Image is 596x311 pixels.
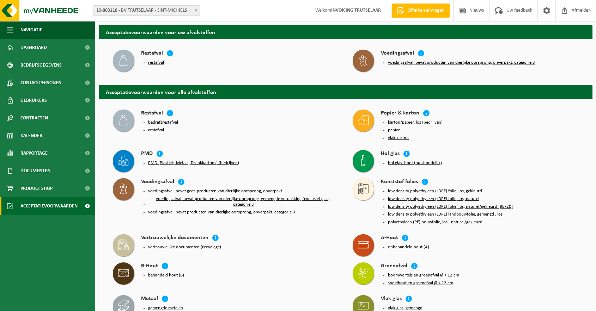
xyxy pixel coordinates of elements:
span: 10-803118 - BV TRUTSELAAR - SINT-MICHIELS [93,6,200,15]
button: voedingsafval, bevat producten van dierlijke oorsprong, onverpakt, categorie 3 [388,60,535,66]
a: Offerte aanvragen [391,4,450,18]
span: Documenten [20,162,50,180]
span: Bedrijfsgegevens [20,56,62,74]
button: voedingsafval, bevat producten van dierlijke oorsprong, onverpakt, categorie 3 [148,210,295,215]
button: vlak glas, gemengd [388,305,422,311]
button: vertrouwelijke documenten (recyclage) [148,244,221,250]
h4: Restafval [141,110,163,118]
h2: Acceptatievoorwaarden voor uw afvalstoffen [99,25,592,39]
h4: Metaal [141,295,158,303]
button: PMD (Plastiek, Metaal, Drankkartons) (bedrijven) [148,160,239,166]
button: onbehandeld hout (A) [388,244,429,250]
h4: Restafval [141,50,163,58]
span: Contracten [20,109,48,127]
button: vlak karton [388,135,409,141]
button: polyethyleen (PE) bouwfolie, los - naturel/gekleurd [388,219,482,225]
span: Gebruikers [20,92,47,109]
button: boomwortels en groenafval Ø > 12 cm [388,273,459,278]
span: Kalender [20,127,42,144]
button: hol glas, bont (huishoudelijk) [388,160,442,166]
button: low density polyethyleen (LDPE) folie, los, naturel/gekleurd (80/20) [388,204,513,210]
h4: Voedingsafval [381,50,414,58]
button: karton/papier, los (bedrijven) [388,120,443,125]
button: bedrijfsrestafval [148,120,178,125]
span: Dashboard [20,39,47,56]
h4: A-Hout [381,234,398,242]
span: 10-803118 - BV TRUTSELAAR - SINT-MICHIELS [93,5,200,16]
h4: Hol glas [381,150,400,158]
button: snoeihout en groenafval Ø < 12 cm [388,280,453,286]
span: Navigatie [20,21,42,39]
button: low density polyethyleen (LDPE) folie, los, naturel [388,196,479,202]
h4: Vertrouwelijke documenten [141,234,208,242]
button: low density polyethyleen (LDPE) folie, los, gekleurd [388,188,482,194]
button: low density polyethyleen (LDPE) landbouwfolie, gemengd , los [388,212,503,217]
h2: Acceptatievoorwaarden voor alle afvalstoffen [99,85,592,99]
button: restafval [148,60,164,66]
h4: Vlak glas [381,295,402,303]
button: restafval [148,127,164,133]
button: papier [388,127,400,133]
button: gemengde metalen [148,305,183,311]
h4: PMD [141,150,153,158]
strong: INVOICING TRUTSELAAR [331,8,381,13]
h4: Voedingsafval [141,178,174,186]
button: voedingsafval, bevat geen producten van dierlijke oorsprong, onverpakt [148,188,282,194]
button: behandeld hout (B) [148,273,184,278]
h4: B-Hout [141,262,158,270]
h4: Kunststof folies [381,178,418,186]
span: Contactpersonen [20,74,61,92]
span: Offerte aanvragen [406,7,446,14]
h4: Groenafval [381,262,407,270]
button: voedingsafval, bevat producten van dierlijke oorsprong, gemengde verpakking (exclusief glas), cat... [148,196,339,207]
span: Rapportage [20,144,48,162]
span: Acceptatievoorwaarden [20,197,78,215]
span: Product Shop [20,180,53,197]
h4: Papier & karton [381,110,419,118]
